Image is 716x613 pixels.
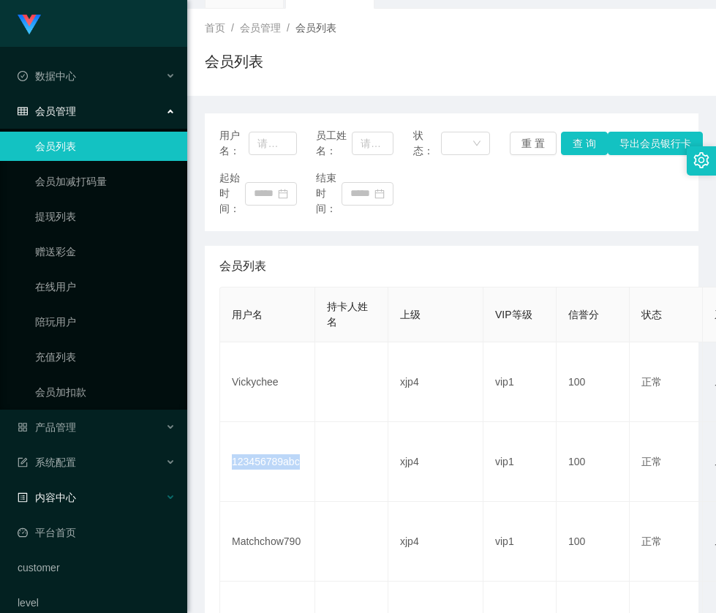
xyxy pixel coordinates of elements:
span: 产品管理 [18,421,76,433]
img: logo.9652507e.png [18,15,41,35]
span: 上级 [400,309,421,320]
input: 请输入 [352,132,393,155]
a: 图标: dashboard平台首页 [18,518,176,547]
span: 会员列表 [219,257,266,275]
i: 图标: form [18,457,28,467]
a: 充值列表 [35,342,176,372]
button: 重 置 [510,132,557,155]
a: 会员加扣款 [35,377,176,407]
td: vip1 [483,422,557,502]
span: / [231,22,234,34]
span: 会员管理 [18,105,76,117]
td: 100 [557,502,630,582]
span: 状态： [413,128,441,159]
span: 数据中心 [18,70,76,82]
td: vip1 [483,502,557,582]
a: 提现列表 [35,202,176,231]
span: 用户名： [219,128,249,159]
span: 首页 [205,22,225,34]
i: 图标: setting [693,152,709,168]
span: / [287,22,290,34]
span: 结束时间： [316,170,342,217]
input: 请输入 [249,132,296,155]
td: xjp4 [388,502,483,582]
span: 正常 [641,535,662,547]
td: 100 [557,422,630,502]
a: 在线用户 [35,272,176,301]
span: 系统配置 [18,456,76,468]
span: 正常 [641,456,662,467]
td: Vickychee [220,342,315,422]
h1: 会员列表 [205,50,263,72]
i: 图标: calendar [278,189,288,199]
td: Matchchow790 [220,502,315,582]
span: 员工姓名： [316,128,352,159]
span: 会员管理 [240,22,281,34]
span: 起始时间： [219,170,245,217]
span: 持卡人姓名 [327,301,368,328]
button: 查 询 [561,132,608,155]
i: 图标: calendar [374,189,385,199]
td: xjp4 [388,422,483,502]
span: 状态 [641,309,662,320]
a: 赠送彩金 [35,237,176,266]
span: 正常 [641,376,662,388]
span: 信誉分 [568,309,599,320]
span: 内容中心 [18,492,76,503]
span: 用户名 [232,309,263,320]
a: 会员列表 [35,132,176,161]
span: VIP等级 [495,309,532,320]
i: 图标: check-circle-o [18,71,28,81]
td: vip1 [483,342,557,422]
i: 图标: down [472,139,481,149]
a: customer [18,553,176,582]
i: 图标: profile [18,492,28,503]
td: 100 [557,342,630,422]
a: 会员加减打码量 [35,167,176,196]
td: xjp4 [388,342,483,422]
td: 123456789abc [220,422,315,502]
button: 导出会员银行卡 [608,132,703,155]
span: 会员列表 [295,22,336,34]
i: 图标: appstore-o [18,422,28,432]
i: 图标: table [18,106,28,116]
a: 陪玩用户 [35,307,176,336]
